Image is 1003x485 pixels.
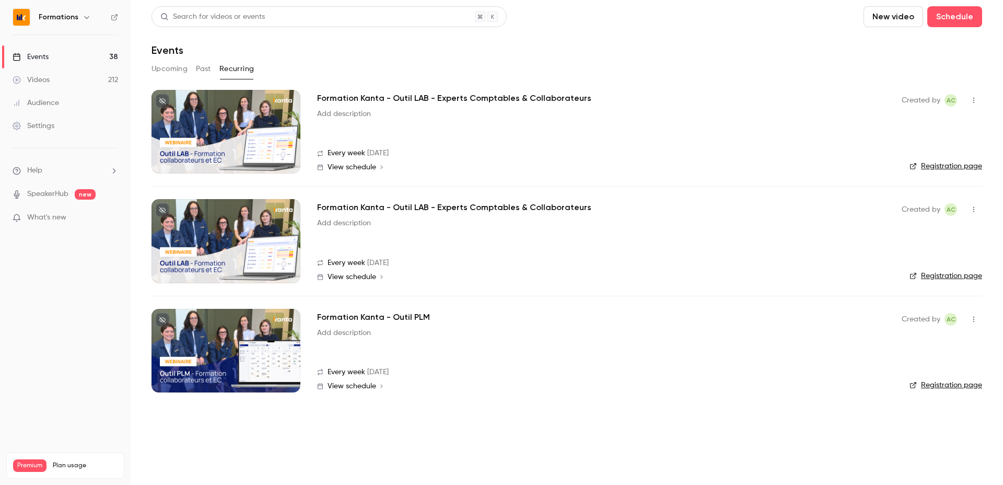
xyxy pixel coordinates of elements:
iframe: Noticeable Trigger [106,213,118,223]
span: Every week [328,367,365,378]
span: Plan usage [53,461,118,470]
button: Recurring [219,61,254,77]
span: What's new [27,212,66,223]
a: View schedule [317,382,885,390]
span: Anaïs Cachelou [944,313,957,326]
a: View schedule [317,163,885,171]
a: Formation Kanta - Outil LAB - Experts Comptables & Collaborateurs [317,92,591,105]
div: Settings [13,121,54,131]
button: Schedule [927,6,982,27]
h1: Events [151,44,183,56]
h6: Formations [39,12,78,22]
button: Upcoming [151,61,188,77]
div: Audience [13,98,59,108]
li: help-dropdown-opener [13,165,118,176]
a: Registration page [909,380,982,390]
a: SpeakerHub [27,189,68,200]
a: Formation Kanta - Outil LAB - Experts Comptables & Collaborateurs [317,201,591,214]
a: View schedule [317,273,885,281]
span: Premium [13,459,46,472]
span: Anaïs Cachelou [944,94,957,107]
span: [DATE] [367,367,389,378]
a: Formation Kanta - Outil PLM [317,311,430,324]
img: Formations [13,9,30,26]
a: Add description [317,109,371,119]
span: new [75,189,96,200]
span: Created by [902,203,940,216]
button: New video [864,6,923,27]
span: Help [27,165,42,176]
button: Past [196,61,211,77]
a: Registration page [909,271,982,281]
a: Registration page [909,161,982,171]
span: [DATE] [367,148,389,159]
span: Every week [328,148,365,159]
span: Created by [902,313,940,326]
span: View schedule [328,273,376,281]
div: Events [13,52,49,62]
span: AC [947,94,955,107]
span: AC [947,313,955,326]
span: View schedule [328,383,376,390]
div: Search for videos or events [160,11,265,22]
span: AC [947,203,955,216]
span: Anaïs Cachelou [944,203,957,216]
span: [DATE] [367,258,389,269]
span: Created by [902,94,940,107]
a: Add description [317,218,371,228]
div: Videos [13,75,50,85]
span: Every week [328,258,365,269]
a: Add description [317,328,371,338]
span: View schedule [328,164,376,171]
